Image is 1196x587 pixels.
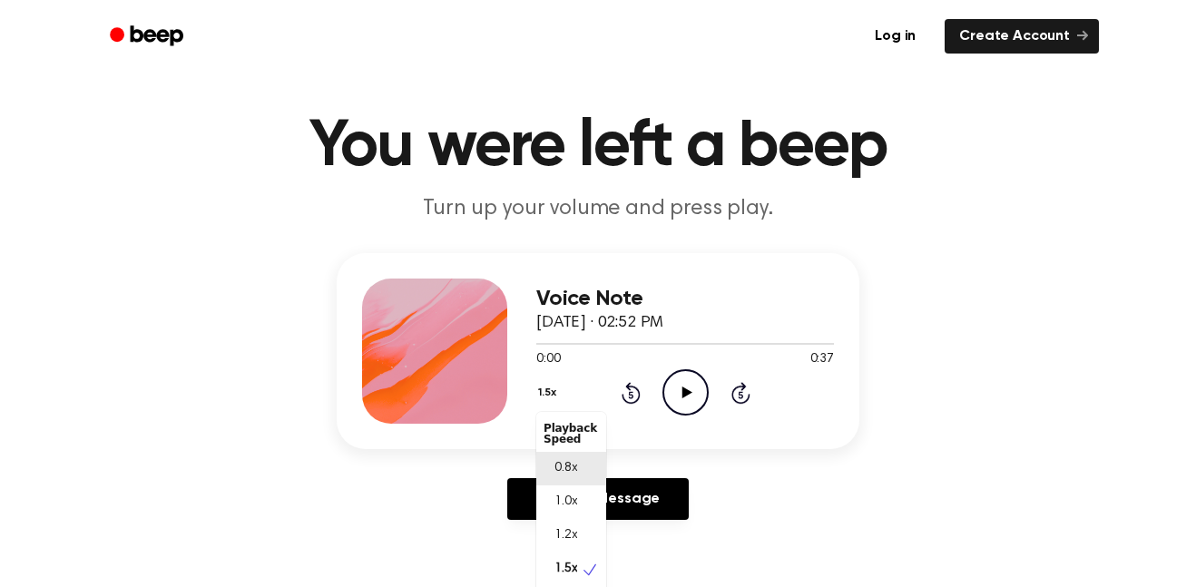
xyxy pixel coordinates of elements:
[554,493,577,512] span: 1.0x
[536,377,563,408] button: 1.5x
[554,526,577,545] span: 1.2x
[554,459,577,478] span: 0.8x
[554,560,577,579] span: 1.5x
[536,416,606,452] div: Playback Speed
